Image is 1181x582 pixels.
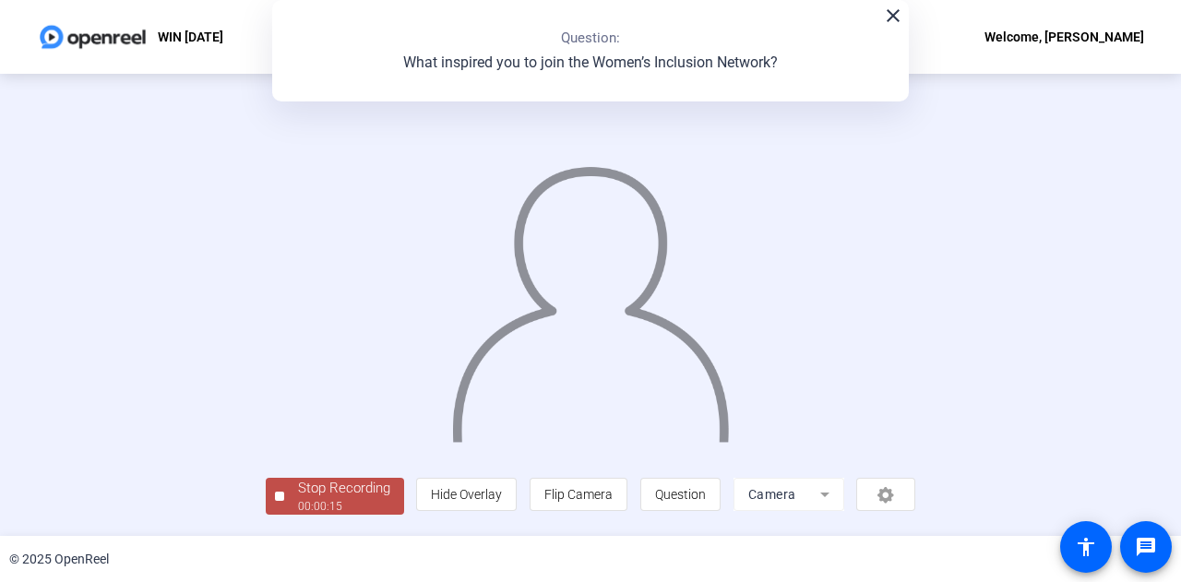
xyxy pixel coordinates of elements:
p: Question: [561,28,620,49]
button: Flip Camera [530,478,627,511]
span: Hide Overlay [431,487,502,502]
div: © 2025 OpenReel [9,550,109,569]
div: 00:00:15 [298,498,390,515]
mat-icon: close [882,5,904,27]
span: Flip Camera [544,487,613,502]
mat-icon: message [1135,536,1157,558]
button: Hide Overlay [416,478,517,511]
div: Stop Recording [298,478,390,499]
img: OpenReel logo [37,18,149,55]
button: Question [640,478,721,511]
mat-icon: accessibility [1075,536,1097,558]
img: overlay [450,149,732,442]
div: Welcome, [PERSON_NAME] [984,26,1144,48]
span: Question [655,487,706,502]
button: Stop Recording00:00:15 [266,478,404,516]
p: What inspired you to join the Women’s Inclusion Network? [403,52,778,74]
p: WIN [DATE] [158,26,223,48]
